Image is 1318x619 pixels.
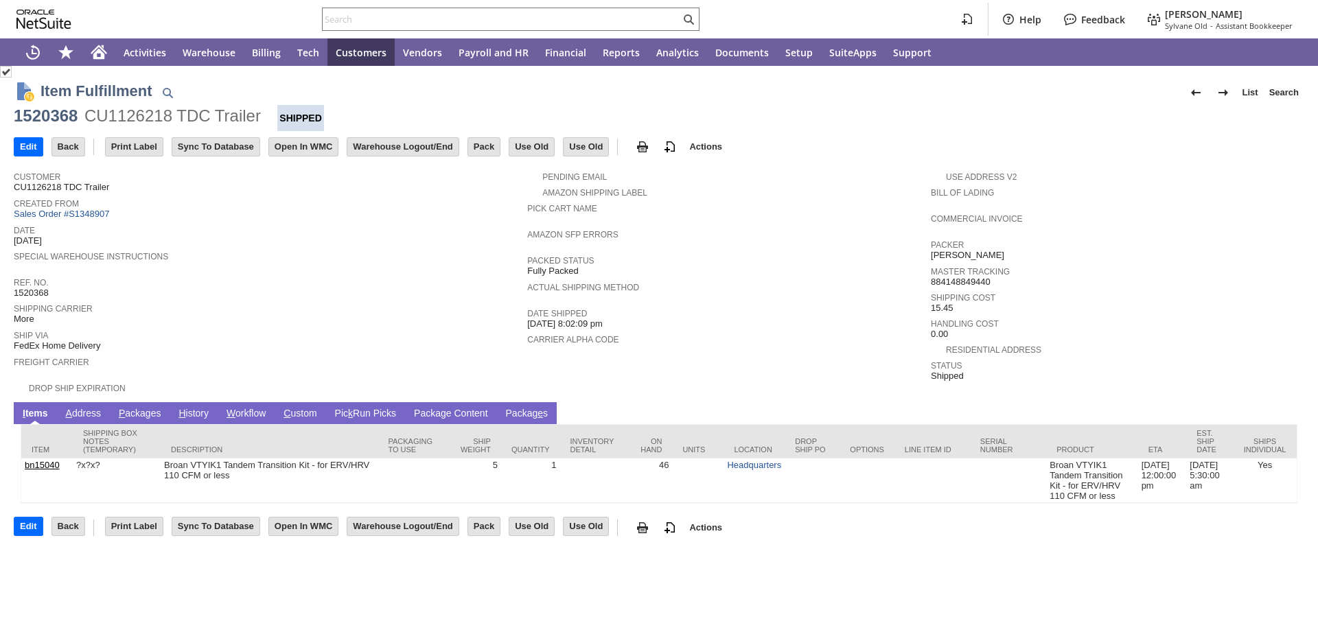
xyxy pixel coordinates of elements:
span: Financial [545,46,586,59]
input: Use Old [509,138,554,156]
a: Pick Cart Name [527,204,597,213]
input: Use Old [509,517,554,535]
a: Reports [594,38,648,66]
input: Sync To Database [172,138,259,156]
div: Packaging to Use [388,437,437,454]
span: FedEx Home Delivery [14,340,100,351]
td: Yes [1233,458,1297,503]
span: Tech [297,46,319,59]
a: History [175,408,212,421]
td: [DATE] 5:30:00 am [1186,458,1233,503]
a: Recent Records [16,38,49,66]
a: SuiteApps [821,38,885,66]
input: Print Label [106,517,163,535]
a: Date Shipped [527,309,587,318]
div: Shipped [277,105,323,131]
input: Edit [14,138,43,156]
span: More [14,314,34,325]
td: 1 [501,458,560,503]
span: A [66,408,72,419]
a: Headquarters [727,460,781,470]
span: Vendors [403,46,442,59]
span: Sylvane Old [1165,21,1207,31]
a: Unrolled view on [1280,405,1296,421]
a: Financial [537,38,594,66]
span: Warehouse [183,46,235,59]
input: Pack [468,138,500,156]
a: Shipping Cost [931,293,995,303]
span: Documents [715,46,769,59]
span: [PERSON_NAME] [1165,8,1242,21]
span: Support [893,46,932,59]
span: [DATE] 8:02:09 pm [527,318,603,329]
input: Edit [14,517,43,535]
a: Pending Email [542,172,607,182]
input: Open In WMC [269,138,338,156]
img: print.svg [634,519,651,536]
div: On Hand [638,437,662,454]
div: Options [850,445,884,454]
a: Shipping Carrier [14,304,93,314]
td: ?x?x? [73,458,161,503]
div: Line Item ID [905,445,960,454]
div: Drop Ship PO [795,437,829,454]
input: Warehouse Logout/End [347,517,458,535]
span: SuiteApps [829,46,877,59]
label: Feedback [1081,13,1125,26]
span: H [178,408,185,419]
a: Special Warehouse Instructions [14,252,168,261]
a: Workflow [223,408,269,421]
td: [DATE] 12:00:00 pm [1138,458,1187,503]
svg: Recent Records [25,44,41,60]
a: Items [19,408,51,421]
svg: Shortcuts [58,44,74,60]
td: 5 [448,458,501,503]
img: print.svg [634,139,651,155]
span: P [119,408,125,419]
a: Date [14,226,35,235]
a: Amazon SFP Errors [527,230,618,240]
a: Handling Cost [931,319,999,329]
svg: Search [680,11,697,27]
a: Customers [327,38,395,66]
input: Warehouse Logout/End [347,138,458,156]
a: Commercial Invoice [931,214,1023,224]
a: Drop Ship Expiration [29,384,126,393]
a: bn15040 [25,460,60,470]
div: Est. Ship Date [1196,429,1223,454]
input: Pack [468,517,500,535]
a: Custom [280,408,320,421]
a: Actual Shipping Method [527,283,639,292]
a: Tech [289,38,327,66]
a: PickRun Picks [332,408,400,421]
span: k [348,408,353,419]
span: [PERSON_NAME] [931,250,1004,261]
a: Amazon Shipping Label [542,188,647,198]
div: Quantity [511,445,550,454]
span: g [441,408,446,419]
input: Search [323,11,680,27]
input: Back [52,517,84,535]
a: Search [1264,82,1304,104]
a: Activities [115,38,174,66]
a: Analytics [648,38,707,66]
img: Quick Find [159,84,176,101]
td: Broan VTYIK1 Tandem Transition Kit - for ERV/HRV 110 CFM or less [161,458,378,503]
img: Next [1215,84,1232,101]
a: Warehouse [174,38,244,66]
div: Serial Number [980,437,1036,454]
div: Units [682,445,713,454]
a: Sales Order #S1348907 [14,209,113,219]
a: Documents [707,38,777,66]
svg: logo [16,10,71,29]
div: Item [32,445,62,454]
div: CU1126218 TDC Trailer [84,105,261,127]
a: Address [62,408,104,421]
a: Vendors [395,38,450,66]
a: Packed Status [527,256,594,266]
span: 15.45 [931,303,953,314]
img: add-record.svg [662,139,678,155]
a: Ref. No. [14,278,49,288]
span: e [537,408,543,419]
a: Packages [115,408,165,421]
